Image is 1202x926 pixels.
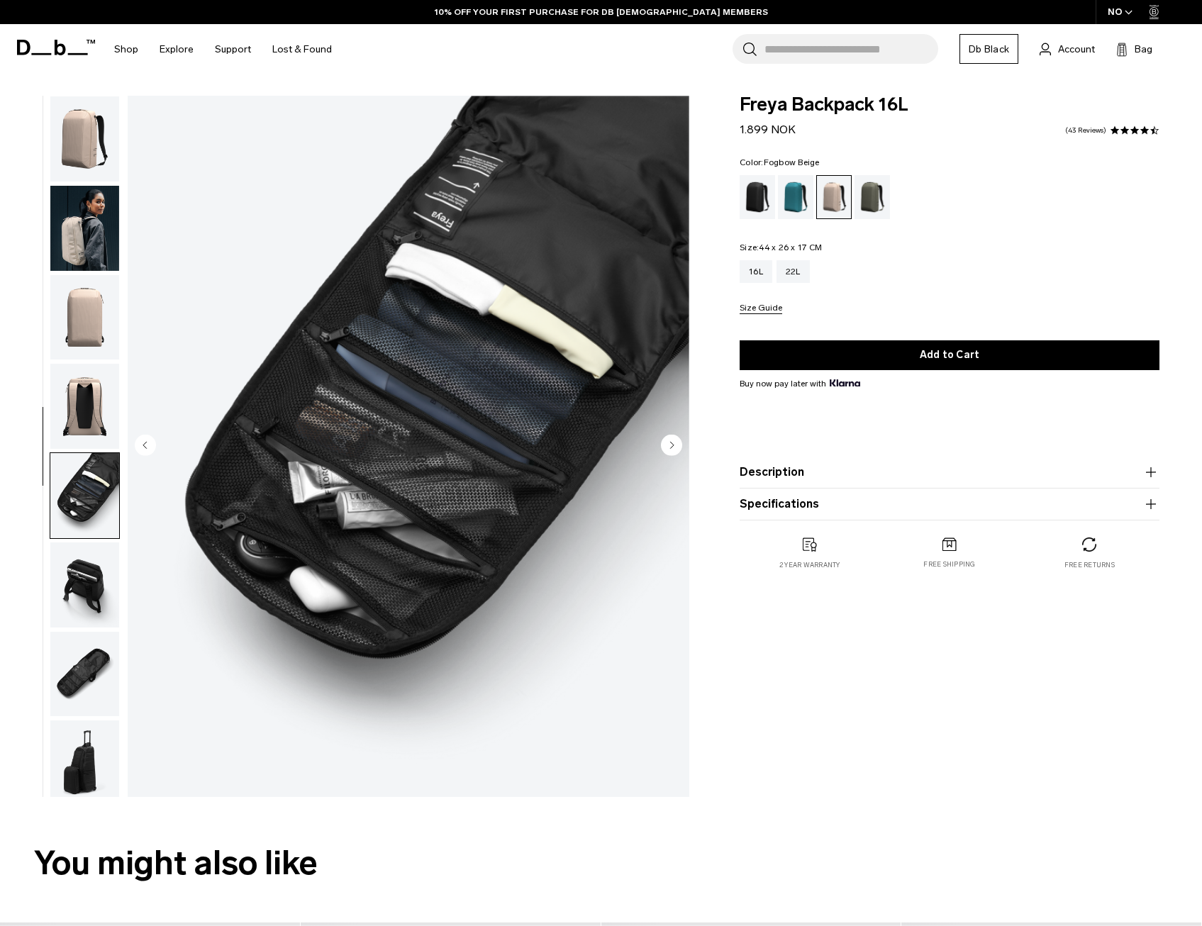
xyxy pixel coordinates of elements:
span: Buy now pay later with [740,377,860,390]
img: Freya Backpack 16L Fogbow Beige [50,720,119,805]
a: Shop [114,24,138,74]
span: Fogbow Beige [764,157,820,167]
span: 1.899 NOK [740,123,796,136]
button: Freya Backpack 16L Fogbow Beige [50,363,120,450]
button: Freya Backpack 16L Fogbow Beige [50,96,120,182]
a: Db Black [959,34,1018,64]
a: Support [215,24,251,74]
button: Specifications [740,496,1159,513]
button: Freya Backpack 16L Fogbow Beige [50,720,120,806]
img: Freya Backpack 16L Fogbow Beige [128,96,689,797]
li: 5 / 9 [128,96,689,797]
a: Black Out [740,175,775,219]
img: Freya Backpack 16L Fogbow Beige [50,632,119,717]
span: Freya Backpack 16L [740,96,1159,114]
img: Freya Backpack 16L Fogbow Beige [50,275,119,360]
a: Explore [160,24,194,74]
button: Freya Backpack 16L Fogbow Beige [50,542,120,628]
button: Add to Cart [740,340,1159,370]
span: Bag [1135,42,1152,57]
h2: You might also like [34,838,1168,888]
span: Account [1058,42,1095,57]
button: Freya Backpack 16L Fogbow Beige [50,274,120,361]
p: Free returns [1064,560,1115,570]
a: 22L [777,260,810,283]
button: Previous slide [135,434,156,458]
img: Freya Backpack 16L Fogbow Beige [50,96,119,182]
a: Midnight Teal [778,175,813,219]
a: Fogbow Beige [816,175,852,219]
img: {"height" => 20, "alt" => "Klarna"} [830,379,860,386]
p: 2 year warranty [779,560,840,570]
p: Free shipping [923,559,975,569]
img: Freya Backpack 16L Fogbow Beige [50,186,119,271]
button: Next slide [661,434,682,458]
button: Size Guide [740,303,782,314]
button: Description [740,464,1159,481]
a: Lost & Found [272,24,332,74]
nav: Main Navigation [104,24,343,74]
button: Freya Backpack 16L Fogbow Beige [50,631,120,718]
a: Account [1040,40,1095,57]
img: Freya Backpack 16L Fogbow Beige [50,364,119,449]
a: 10% OFF YOUR FIRST PURCHASE FOR DB [DEMOGRAPHIC_DATA] MEMBERS [435,6,768,18]
legend: Size: [740,243,822,252]
img: Freya Backpack 16L Fogbow Beige [50,542,119,627]
button: Freya Backpack 16L Fogbow Beige [50,452,120,539]
legend: Color: [740,158,820,167]
button: Freya Backpack 16L Fogbow Beige [50,185,120,272]
a: 43 reviews [1065,127,1106,134]
img: Freya Backpack 16L Fogbow Beige [50,453,119,538]
a: 16L [740,260,772,283]
a: Moss Green [855,175,890,219]
span: 44 x 26 x 17 CM [759,242,822,252]
button: Bag [1116,40,1152,57]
